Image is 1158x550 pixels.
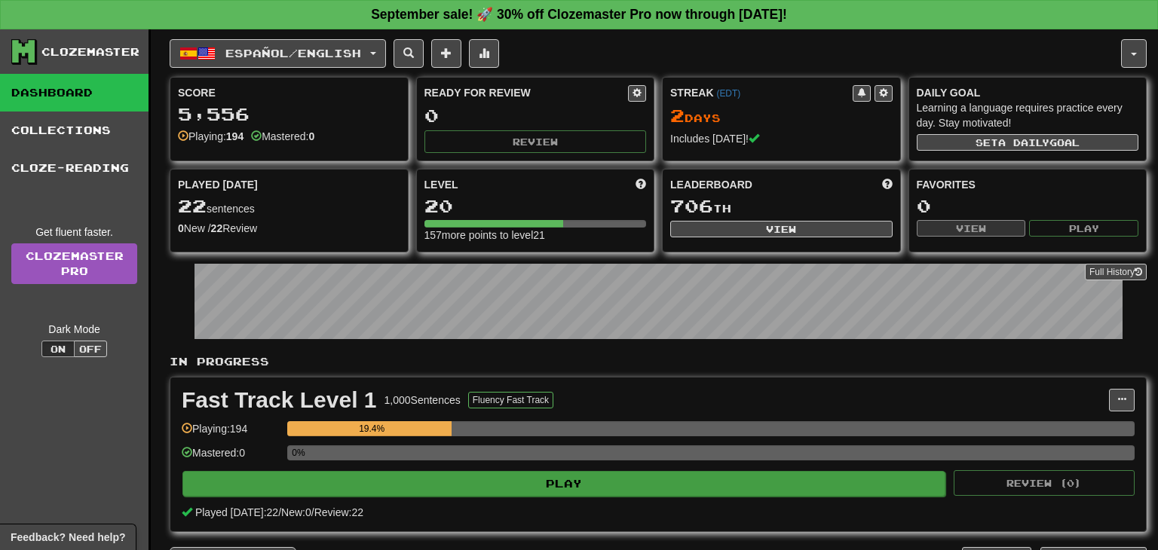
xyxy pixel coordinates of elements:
a: (EDT) [716,88,740,99]
button: Full History [1085,264,1147,280]
span: Review: 22 [314,506,363,518]
span: / [278,506,281,518]
span: Leaderboard [670,177,752,192]
span: This week in points, UTC [882,177,893,192]
div: 1,000 Sentences [384,393,461,408]
span: Level [424,177,458,192]
div: Daily Goal [917,85,1139,100]
a: ClozemasterPro [11,243,137,284]
div: Streak [670,85,853,100]
span: New: 0 [281,506,311,518]
button: Review [424,130,647,153]
strong: 0 [178,222,184,234]
div: Includes [DATE]! [670,131,893,146]
button: Review (0) [954,470,1135,496]
button: Search sentences [394,39,424,68]
button: Play [182,471,945,497]
strong: September sale! 🚀 30% off Clozemaster Pro now through [DATE]! [371,7,787,22]
button: Seta dailygoal [917,134,1139,151]
button: Off [74,341,107,357]
div: Playing: 194 [182,421,280,446]
span: Score more points to level up [636,177,646,192]
div: 19.4% [292,421,452,436]
div: th [670,197,893,216]
div: Fast Track Level 1 [182,389,377,411]
span: Played [DATE]: 22 [195,506,278,518]
span: 706 [670,195,713,216]
button: On [41,341,75,357]
span: 2 [670,105,685,126]
button: View [917,220,1026,237]
span: a daily [998,137,1049,148]
div: Dark Mode [11,322,137,337]
div: Mastered: 0 [182,445,280,470]
div: Ready for Review [424,85,629,100]
div: 157 more points to level 21 [424,228,647,243]
div: sentences [178,197,400,216]
button: Fluency Fast Track [468,392,553,408]
span: Open feedback widget [11,530,125,545]
span: Played [DATE] [178,177,258,192]
div: Clozemaster [41,44,139,60]
span: 22 [178,195,207,216]
button: Español/English [170,39,386,68]
strong: 194 [226,130,244,142]
div: 20 [424,197,647,215]
div: 5,556 [178,105,400,124]
button: More stats [469,39,499,68]
button: Play [1029,220,1138,237]
button: View [670,221,893,237]
div: Day s [670,106,893,126]
button: Add sentence to collection [431,39,461,68]
div: Learning a language requires practice every day. Stay motivated! [917,100,1139,130]
strong: 22 [211,222,223,234]
div: Mastered: [251,129,314,144]
div: Favorites [917,177,1139,192]
span: / [311,506,314,518]
div: New / Review [178,221,400,236]
div: 0 [424,106,647,125]
div: Get fluent faster. [11,225,137,240]
p: In Progress [170,354,1147,369]
span: Español / English [225,47,361,60]
strong: 0 [308,130,314,142]
div: Playing: [178,129,244,144]
div: 0 [917,197,1139,215]
div: Score [178,85,400,100]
